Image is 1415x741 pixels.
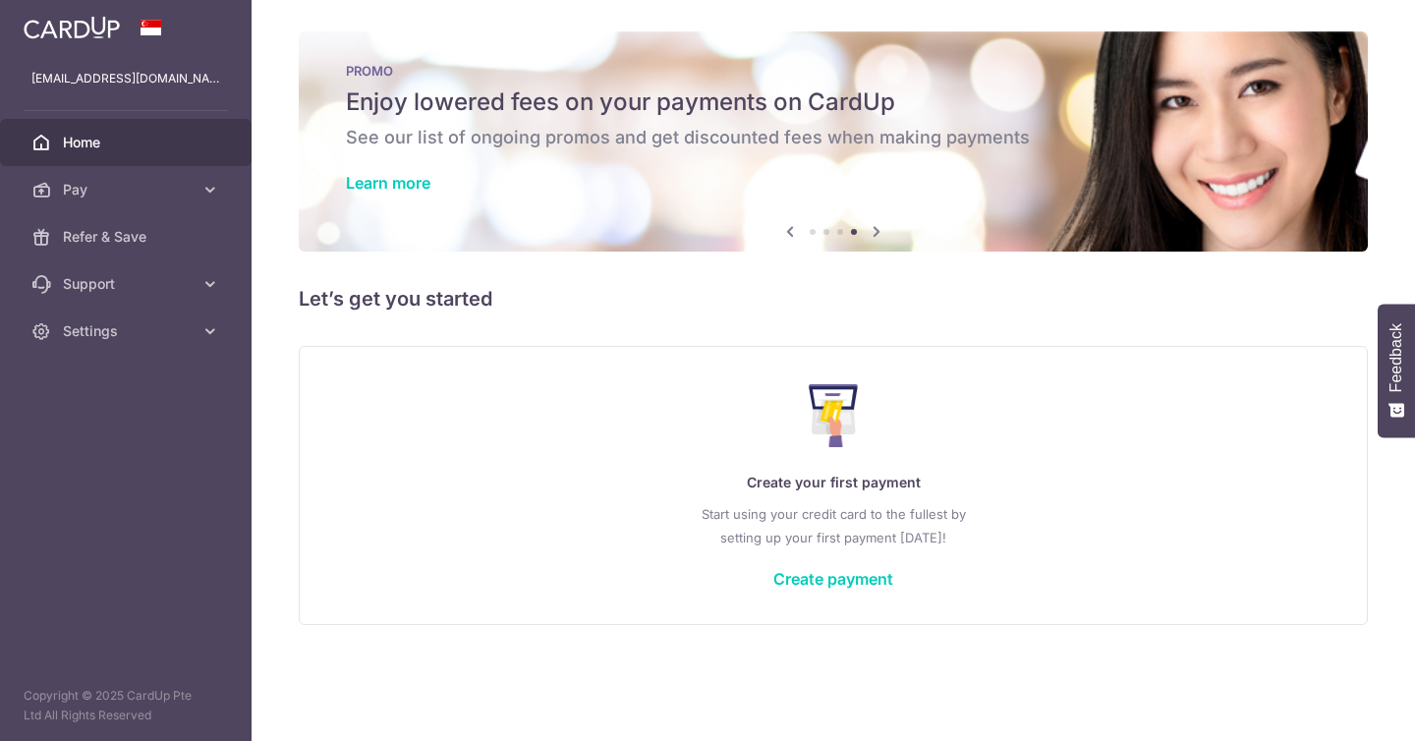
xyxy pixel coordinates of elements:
h6: See our list of ongoing promos and get discounted fees when making payments [346,126,1321,149]
span: Feedback [1387,323,1405,392]
span: Settings [63,321,193,341]
img: Latest Promos banner [299,31,1368,252]
h5: Enjoy lowered fees on your payments on CardUp [346,86,1321,118]
p: PROMO [346,63,1321,79]
img: CardUp [24,16,120,39]
h5: Let’s get you started [299,283,1368,314]
a: Learn more [346,173,430,193]
span: Home [63,133,193,152]
span: Pay [63,180,193,199]
span: Support [63,274,193,294]
span: Refer & Save [63,227,193,247]
button: Feedback - Show survey [1378,304,1415,437]
p: Create your first payment [339,471,1328,494]
img: Make Payment [809,384,859,447]
iframe: Opens a widget where you can find more information [1288,682,1395,731]
a: Create payment [773,569,893,589]
p: [EMAIL_ADDRESS][DOMAIN_NAME] [31,69,220,88]
p: Start using your credit card to the fullest by setting up your first payment [DATE]! [339,502,1328,549]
